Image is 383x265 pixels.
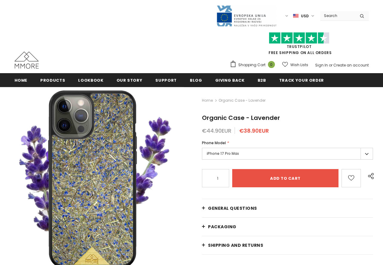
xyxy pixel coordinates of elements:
[279,77,324,83] span: Track your order
[238,62,266,68] span: Shopping Cart
[155,77,177,83] span: support
[190,73,202,87] a: Blog
[78,73,103,87] a: Lookbook
[202,199,373,217] a: General Questions
[216,13,277,18] a: Javni Razpis
[230,35,369,55] span: FREE SHIPPING ON ALL ORDERS
[315,63,328,68] a: Sign In
[117,73,143,87] a: Our Story
[208,242,263,248] span: Shipping and returns
[190,77,202,83] span: Blog
[258,77,266,83] span: B2B
[208,224,236,230] span: PACKAGING
[202,236,373,254] a: Shipping and returns
[202,148,373,160] label: iPhone 17 Pro Max
[78,77,103,83] span: Lookbook
[287,44,312,49] a: Trustpilot
[232,169,338,187] input: Add to cart
[219,97,266,104] span: Organic Case - Lavender
[293,13,299,19] img: USD
[268,61,275,68] span: 0
[258,73,266,87] a: B2B
[15,73,28,87] a: Home
[15,77,28,83] span: Home
[290,62,308,68] span: Wish Lists
[40,73,65,87] a: Products
[216,5,277,27] img: Javni Razpis
[208,205,257,211] span: General Questions
[202,140,226,145] span: Phone Model
[40,77,65,83] span: Products
[117,77,143,83] span: Our Story
[320,11,355,20] input: Search Site
[329,63,332,68] span: or
[215,73,245,87] a: Giving back
[202,127,231,134] span: €44.90EUR
[282,59,308,70] a: Wish Lists
[239,127,269,134] span: €38.90EUR
[230,60,278,70] a: Shopping Cart 0
[269,32,329,44] img: Trust Pilot Stars
[155,73,177,87] a: support
[333,63,369,68] a: Create an account
[202,114,280,122] span: Organic Case - Lavender
[202,97,213,104] a: Home
[202,218,373,236] a: PACKAGING
[15,52,39,69] img: MMORE Cases
[215,77,245,83] span: Giving back
[301,13,309,19] span: USD
[279,73,324,87] a: Track your order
